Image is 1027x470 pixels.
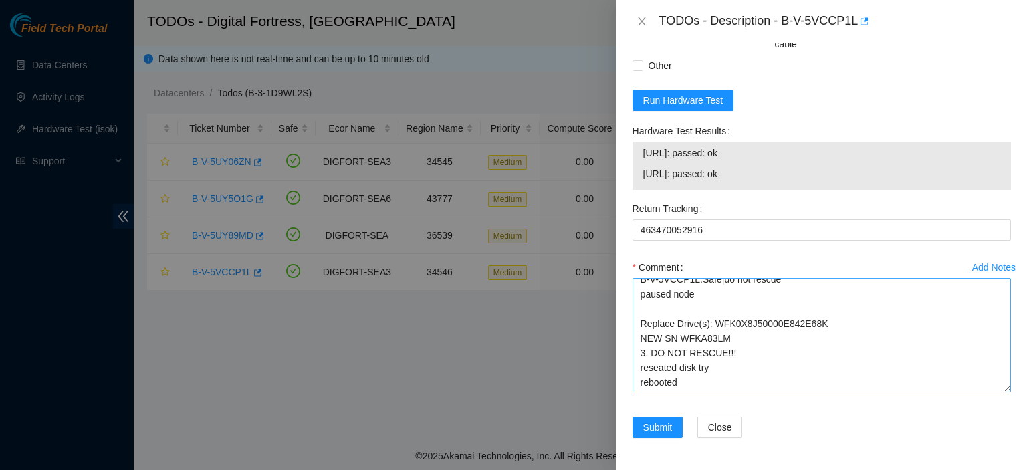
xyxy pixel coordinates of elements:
span: close [637,16,647,27]
span: [URL]: passed: ok [643,146,1000,160]
span: [URL]: passed: ok [643,166,1000,181]
input: Return Tracking [633,219,1011,241]
button: Close [633,15,651,28]
span: Close [708,420,732,435]
span: Run Hardware Test [643,93,723,108]
div: Add Notes [972,263,1016,272]
span: Submit [643,420,673,435]
div: TODOs - Description - B-V-5VCCP1L [659,11,1011,32]
button: Run Hardware Test [633,90,734,111]
button: Close [697,417,743,438]
button: Add Notes [972,257,1016,278]
textarea: Comment [633,278,1011,392]
label: Hardware Test Results [633,120,735,142]
label: Comment [633,257,689,278]
span: Other [643,55,677,76]
button: Submit [633,417,683,438]
label: Return Tracking [633,198,708,219]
